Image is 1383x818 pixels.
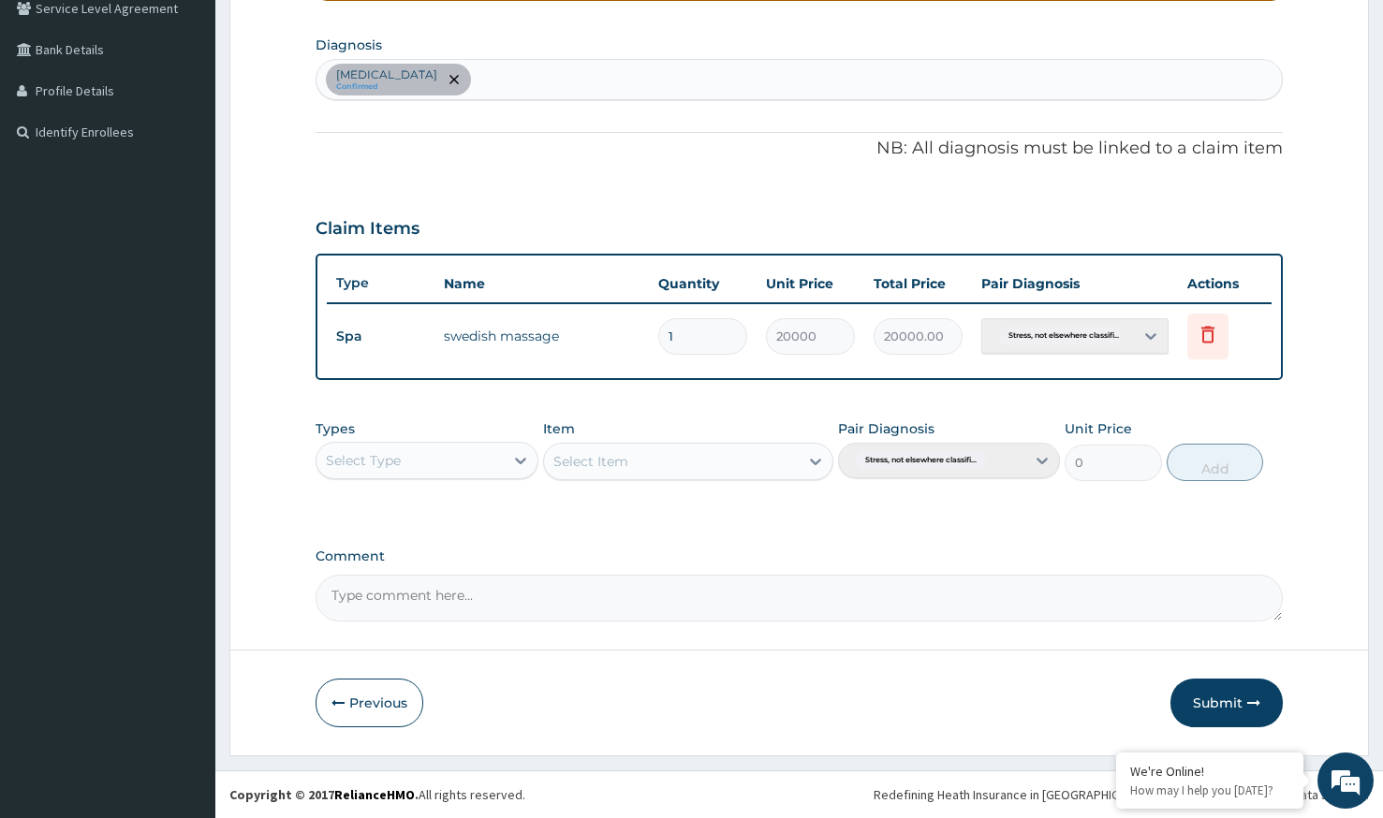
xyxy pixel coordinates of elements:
div: Select Type [326,451,401,470]
th: Quantity [649,265,757,302]
th: Unit Price [757,265,864,302]
p: NB: All diagnosis must be linked to a claim item [316,137,1283,161]
th: Type [327,266,434,300]
div: Minimize live chat window [307,9,352,54]
div: Chat with us now [97,105,315,129]
th: Name [434,265,649,302]
a: RelianceHMO [334,786,415,803]
label: Pair Diagnosis [838,419,934,438]
img: d_794563401_company_1708531726252_794563401 [35,94,76,140]
footer: All rights reserved. [215,770,1383,818]
th: Actions [1178,265,1272,302]
strong: Copyright © 2017 . [229,786,419,803]
td: swedish massage [434,317,649,355]
th: Total Price [864,265,972,302]
button: Previous [316,679,423,727]
th: Pair Diagnosis [972,265,1178,302]
p: How may I help you today? [1130,782,1289,798]
h3: Claim Items [316,219,419,240]
label: Comment [316,548,1283,564]
textarea: Type your message and hit 'Enter' [9,511,357,577]
button: Submit [1170,679,1283,727]
label: Unit Price [1065,419,1132,438]
td: Spa [327,319,434,354]
span: We're online! [109,236,258,425]
div: Redefining Heath Insurance in [GEOGRAPHIC_DATA] using Telemedicine and Data Science! [874,785,1369,804]
button: Add [1167,444,1263,481]
div: We're Online! [1130,763,1289,780]
label: Types [316,421,355,437]
label: Diagnosis [316,36,382,54]
label: Item [543,419,575,438]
